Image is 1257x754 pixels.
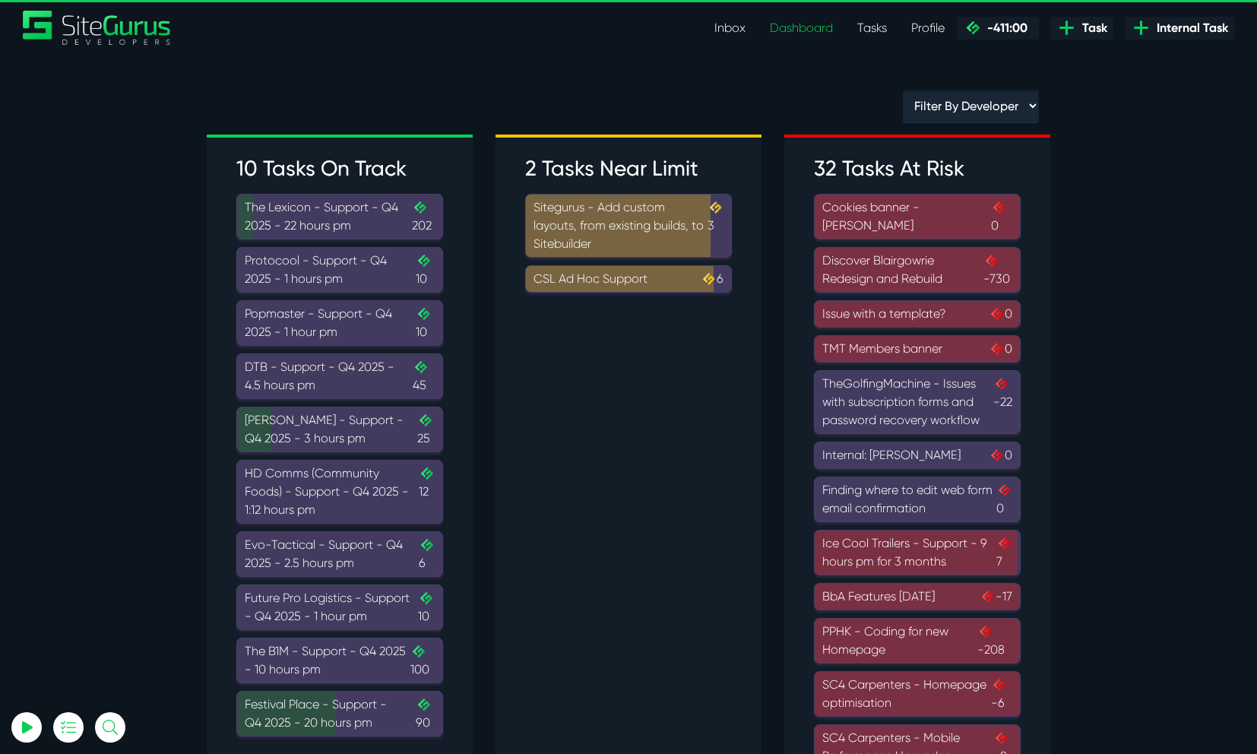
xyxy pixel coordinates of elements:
span: 3 [708,198,723,253]
div: Internal: [PERSON_NAME] [822,446,1012,464]
span: Internal Task [1151,19,1228,37]
a: Protocool - Support - Q4 2025 - 1 hours pm10 [236,247,443,293]
span: 0 [989,340,1012,358]
div: Sitegurus - Add custom layouts, from existing builds, to Sitebuilder [534,198,723,253]
a: The Lexicon - Support - Q4 2025 - 22 hours pm202 [236,194,443,239]
a: Discover Blairgowrie Redesign and Rebuild-730 [814,247,1021,293]
span: -17 [980,588,1012,606]
div: TheGolfingMachine - Issues with subscription forms and password recovery workflow [822,375,1012,429]
a: Internal Task [1126,17,1234,40]
span: -208 [977,623,1012,659]
span: 202 [412,198,435,235]
a: TMT Members banner0 [814,335,1021,363]
span: 10 [418,589,435,626]
div: DTB - Support - Q4 2025 - 4.5 hours pm [245,358,435,394]
span: 12 [419,464,435,519]
div: The Lexicon - Support - Q4 2025 - 22 hours pm [245,198,435,235]
a: The B1M - Support - Q4 2025 - 10 hours pm100 [236,638,443,683]
span: 45 [413,358,435,394]
span: 0 [989,446,1012,464]
div: Finding where to edit web form email confirmation [822,481,1012,518]
a: CSL Ad Hoc Support6 [525,265,732,293]
img: Sitegurus Logo [23,11,172,45]
span: -6 [991,676,1012,712]
a: -411:00 [957,17,1039,40]
span: 6 [419,536,435,572]
span: Task [1076,19,1107,37]
a: PPHK - Coding for new Homepage-208 [814,618,1021,664]
span: 10 [416,305,435,341]
a: Sitegurus - Add custom layouts, from existing builds, to Sitebuilder3 [525,194,732,258]
div: SC4 Carpenters - Homepage optimisation [822,676,1012,712]
span: 90 [416,695,435,732]
a: TheGolfingMachine - Issues with subscription forms and password recovery workflow-22 [814,370,1021,434]
span: 25 [417,411,435,448]
span: 100 [410,642,435,679]
a: [PERSON_NAME] - Support - Q4 2025 - 3 hours pm25 [236,407,443,452]
h3: 2 Tasks Near Limit [525,156,732,182]
a: SC4 Carpenters - Homepage optimisation-6 [814,671,1021,717]
h3: 10 Tasks On Track [236,156,443,182]
a: Ice Cool Trailers - Support - 9 hours pm for 3 months7 [814,530,1021,575]
a: Task [1051,17,1113,40]
a: Evo-Tactical - Support - Q4 2025 - 2.5 hours pm6 [236,531,443,577]
div: Ice Cool Trailers - Support - 9 hours pm for 3 months [822,534,1012,571]
div: Protocool - Support - Q4 2025 - 1 hours pm [245,252,435,288]
div: Discover Blairgowrie Redesign and Rebuild [822,252,1012,288]
div: TMT Members banner [822,340,1012,358]
span: 0 [989,305,1012,323]
div: Festival Place - Support - Q4 2025 - 20 hours pm [245,695,435,732]
a: Internal: [PERSON_NAME]0 [814,442,1021,469]
span: 0 [991,198,1012,235]
span: 6 [701,270,723,288]
div: Cookies banner - [PERSON_NAME] [822,198,1012,235]
a: Popmaster - Support - Q4 2025 - 1 hour pm10 [236,300,443,346]
div: HD Comms (Community Foods) - Support - Q4 2025 - 1:12 hours pm [245,464,435,519]
span: -730 [983,252,1013,288]
a: HD Comms (Community Foods) - Support - Q4 2025 - 1:12 hours pm12 [236,460,443,524]
div: Popmaster - Support - Q4 2025 - 1 hour pm [245,305,435,341]
div: Issue with a template? [822,305,1012,323]
h3: 32 Tasks At Risk [814,156,1021,182]
a: Tasks [845,13,899,43]
a: Profile [899,13,957,43]
span: 7 [996,534,1012,571]
div: The B1M - Support - Q4 2025 - 10 hours pm [245,642,435,679]
div: [PERSON_NAME] - Support - Q4 2025 - 3 hours pm [245,411,435,448]
a: Future Pro Logistics - Support - Q4 2025 - 1 hour pm10 [236,585,443,630]
div: PPHK - Coding for new Homepage [822,623,1012,659]
a: Cookies banner - [PERSON_NAME]0 [814,194,1021,239]
span: 0 [996,481,1012,518]
div: Evo-Tactical - Support - Q4 2025 - 2.5 hours pm [245,536,435,572]
a: SiteGurus [23,11,172,45]
div: CSL Ad Hoc Support [534,270,723,288]
a: Issue with a template?0 [814,300,1021,328]
a: Dashboard [758,13,845,43]
div: Future Pro Logistics - Support - Q4 2025 - 1 hour pm [245,589,435,626]
span: -411:00 [981,21,1027,35]
div: BbA Features [DATE] [822,588,1012,606]
a: Finding where to edit web form email confirmation0 [814,477,1021,522]
a: BbA Features [DATE]-17 [814,583,1021,610]
span: 10 [416,252,435,288]
a: Inbox [702,13,758,43]
a: DTB - Support - Q4 2025 - 4.5 hours pm45 [236,353,443,399]
span: -22 [993,375,1012,429]
a: Festival Place - Support - Q4 2025 - 20 hours pm90 [236,691,443,737]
